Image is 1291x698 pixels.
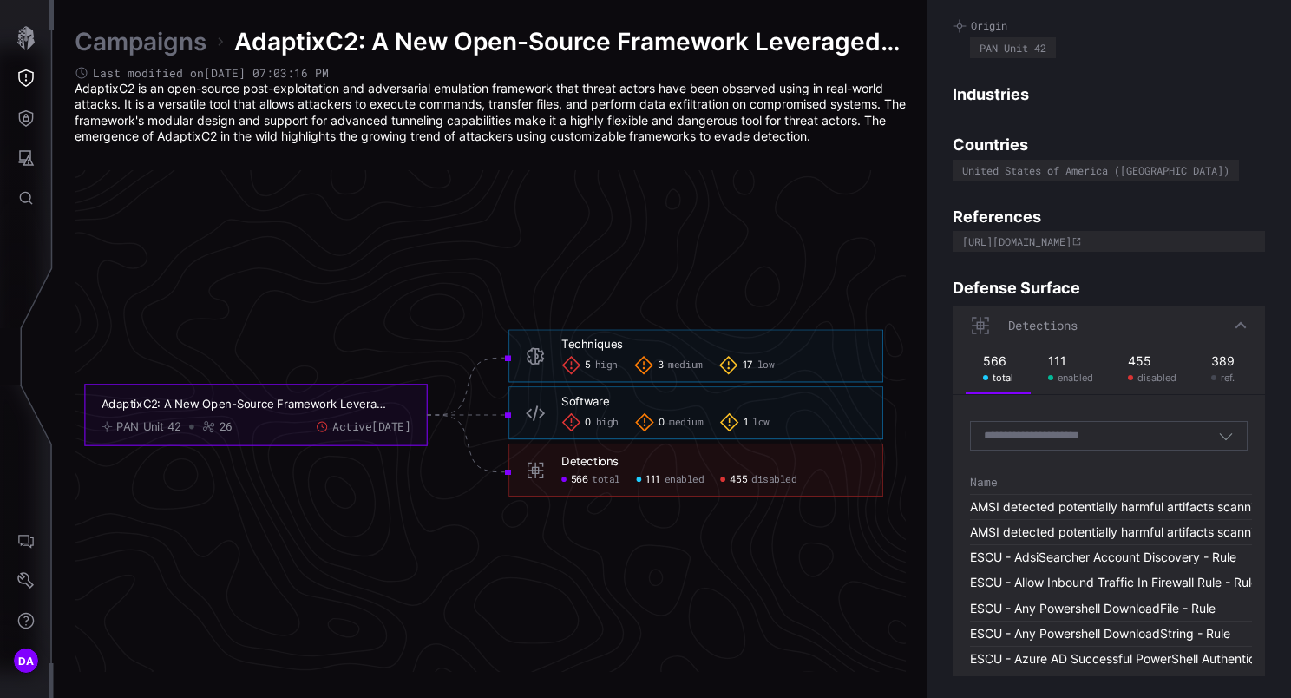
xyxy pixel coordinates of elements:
div: [URL][DOMAIN_NAME] [962,236,1071,247]
h4: Countries [953,135,1265,155]
h4: Defense Surface [953,278,1265,298]
span: Detections [1008,317,1078,333]
a: ESCU - Any Powershell DownloadFile - Rule [970,601,1216,616]
label: Origin [953,19,1265,33]
div: Detections [561,454,619,469]
span: disabled [751,473,797,486]
a: ESCU - Any Powershell DownloadString - Rule [970,626,1230,641]
span: 455 [730,473,748,486]
div: total [983,372,1013,384]
div: United States of America ([GEOGRAPHIC_DATA]) [962,165,1229,175]
div: Detections [953,306,1265,345]
span: Last modified on [93,66,329,81]
span: enabled [665,473,704,486]
span: medium [668,359,702,372]
div: Software [561,394,609,409]
span: total [592,473,620,486]
div: Techniques [561,337,622,352]
span: high [596,416,619,429]
span: 0 [659,416,665,429]
button: Toggle options menu [1218,428,1234,444]
a: ESCU - Allow Inbound Traffic In Firewall Rule - Rule [970,575,1258,589]
time: [DATE] [371,418,410,434]
time: [DATE] 07:03:16 PM [204,65,329,81]
span: 566 [571,473,588,486]
span: 1 [744,416,749,429]
button: DA [1,641,51,681]
span: low [757,359,775,372]
div: 26 [220,419,233,434]
span: DA [18,652,35,670]
div: 389 [1211,353,1235,369]
div: enabled [1048,372,1093,384]
div: 566 [983,353,1013,369]
div: 455 [1128,353,1176,369]
h4: References [953,207,1265,227]
div: AdaptixC2: A New Open-Source Framework Leveraged in Real-World Attacks [102,397,387,412]
a: [URL][DOMAIN_NAME] [953,227,1265,252]
span: 17 [743,359,753,372]
a: Campaigns [75,26,206,57]
div: PAN Unit 42 [116,419,180,434]
span: 0 [585,416,592,429]
div: 111 [1048,353,1093,369]
a: ESCU - AdsiSearcher Account Discovery - Rule [970,550,1236,564]
div: Name [970,475,1252,490]
span: medium [669,416,703,429]
div: PAN Unit 42 [980,43,1046,53]
div: disabled [1128,372,1176,384]
span: low [752,416,770,429]
p: AdaptixC2 is an open-source post-exploitation and adversarial emulation framework that threat act... [75,81,906,144]
div: ref. [1211,372,1235,384]
span: Active [332,419,410,434]
span: 5 [585,359,591,372]
span: 111 [645,473,660,486]
span: 3 [658,359,665,372]
span: AdaptixC2: A New Open-Source Framework Leveraged in Real-World Attacks [234,26,906,57]
h4: Industries [953,84,1265,104]
span: high [595,359,618,372]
